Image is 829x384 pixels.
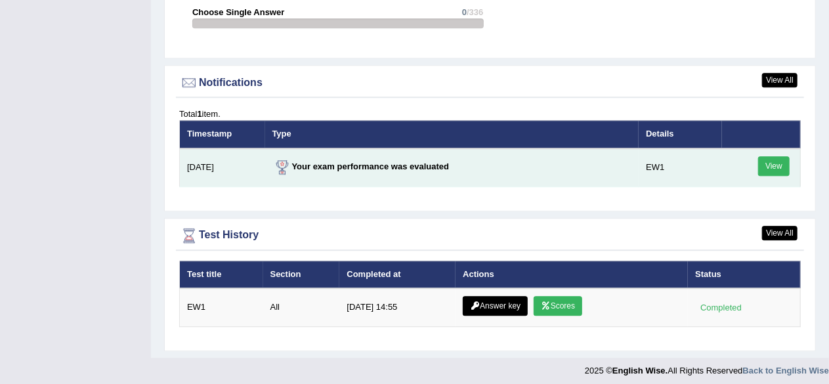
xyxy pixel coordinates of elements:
th: Section [263,261,340,288]
th: Test title [180,261,263,288]
strong: Choose Single Answer [192,7,284,17]
span: /336 [467,7,483,17]
a: Back to English Wise [743,366,829,375]
th: Status [688,261,800,288]
a: View All [762,73,797,87]
th: Actions [456,261,688,288]
div: Notifications [179,73,801,93]
a: View [758,156,790,176]
div: Total item. [179,108,801,120]
td: EW1 [180,288,263,327]
a: View All [762,226,797,240]
td: [DATE] [180,148,265,187]
div: Test History [179,226,801,245]
td: All [263,288,340,327]
th: Type [265,120,639,148]
span: 0 [462,7,467,17]
td: [DATE] 14:55 [339,288,456,327]
a: Answer key [463,296,528,316]
a: Scores [534,296,582,316]
td: EW1 [639,148,721,187]
strong: English Wise. [612,366,668,375]
strong: Your exam performance was evaluated [272,161,450,171]
b: 1 [197,109,202,119]
th: Completed at [339,261,456,288]
th: Timestamp [180,120,265,148]
div: Completed [695,301,746,314]
div: 2025 © All Rights Reserved [585,358,829,377]
th: Details [639,120,721,148]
